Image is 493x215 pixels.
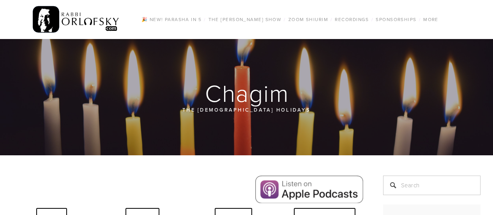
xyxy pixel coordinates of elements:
[421,14,441,25] a: More
[206,14,284,25] a: The [PERSON_NAME] Show
[371,16,373,23] span: /
[419,16,421,23] span: /
[373,14,419,25] a: Sponsorships
[139,14,204,25] a: 🎉 NEW! Parasha in 5
[284,16,286,23] span: /
[33,4,120,35] img: RabbiOrlofsky.com
[383,176,481,195] input: Search
[60,105,434,114] p: The [DEMOGRAPHIC_DATA] Holidays
[286,14,330,25] a: Zoom Shiurim
[204,16,206,23] span: /
[332,14,371,25] a: Recordings
[13,80,481,105] h1: Chagim
[330,16,332,23] span: /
